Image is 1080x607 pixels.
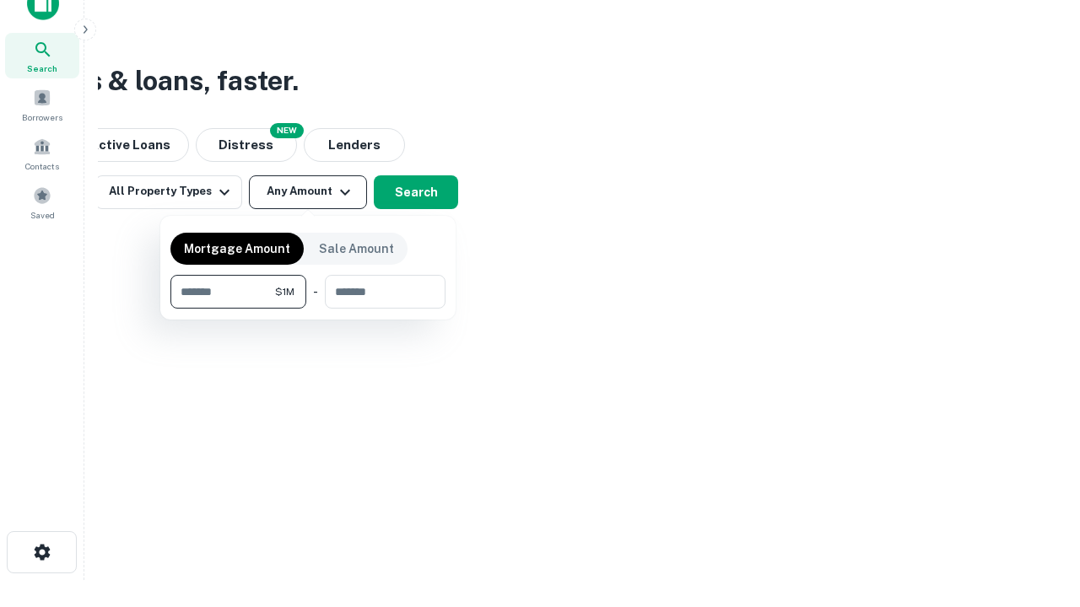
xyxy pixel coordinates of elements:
[313,275,318,309] div: -
[319,239,394,258] p: Sale Amount
[996,472,1080,553] iframe: Chat Widget
[184,239,290,258] p: Mortgage Amount
[275,284,294,299] span: $1M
